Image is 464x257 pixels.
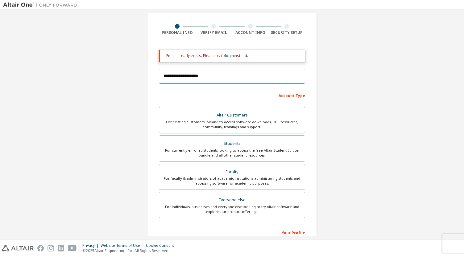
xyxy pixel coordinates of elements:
img: instagram.svg [48,245,54,251]
div: Personal Info [159,30,196,35]
div: Altair Customers [163,111,301,120]
div: For faculty & administrators of academic institutions administering students and accessing softwa... [163,176,301,186]
div: Account Type [159,90,305,100]
div: Account Info [232,30,269,35]
div: Email already exists. Please try to instead. [166,53,300,58]
img: facebook.svg [37,245,44,251]
p: © 2025 Altair Engineering, Inc. All Rights Reserved. [82,248,178,253]
img: altair_logo.svg [2,245,34,251]
div: Faculty [163,168,301,176]
div: Students [163,139,301,148]
div: For individuals, businesses and everyone else looking to try Altair software and explore our prod... [163,204,301,214]
div: For currently enrolled students looking to access the free Altair Student Edition bundle and all ... [163,148,301,158]
a: login [225,53,234,58]
img: Altair One [3,2,80,8]
div: Your Profile [159,227,305,237]
div: Privacy [82,243,101,248]
div: Website Terms of Use [101,243,146,248]
div: Everyone else [163,196,301,204]
div: Security Setup [269,30,305,35]
img: linkedin.svg [58,245,64,251]
div: Cookie Consent [146,243,178,248]
div: For existing customers looking to access software downloads, HPC resources, community, trainings ... [163,120,301,129]
div: Verify Email [196,30,232,35]
img: youtube.svg [68,245,77,251]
